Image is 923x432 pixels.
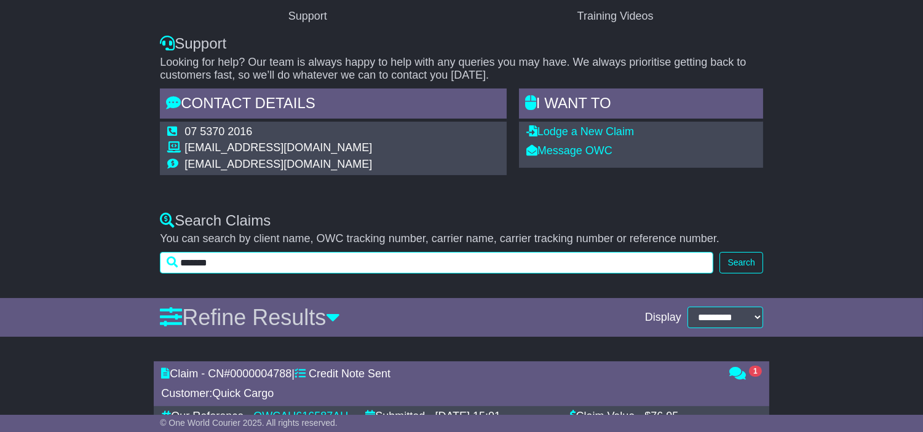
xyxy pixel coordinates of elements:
div: Contact Details [160,88,507,122]
td: [EMAIL_ADDRESS][DOMAIN_NAME] [184,158,372,171]
a: 1 [729,368,762,380]
button: Search [719,252,763,273]
span: 1 [749,366,762,377]
div: [DATE] 15:01 [435,410,501,423]
span: © One World Courier 2025. All rights reserved. [160,418,338,428]
div: Support [288,8,327,25]
div: Customer: [161,387,717,401]
div: $76.95 [644,410,678,423]
p: Looking for help? Our team is always happy to help with any queries you may have. We always prior... [160,56,763,82]
span: 0000004788 [230,367,291,380]
div: Training Videos [577,8,654,25]
a: Lodge a New Claim [526,125,634,138]
span: Credit Note Sent [309,367,390,380]
a: Message OWC [526,144,612,157]
div: Search Claims [160,212,763,230]
div: I WANT to [519,88,763,122]
td: 07 5370 2016 [184,125,372,142]
div: Submitted - [365,410,432,423]
div: Our Reference - [161,410,250,423]
div: Support [160,35,763,53]
span: Display [645,311,681,324]
a: Refine Results [160,305,340,330]
div: Claim Value - [570,410,642,423]
div: Claim - CN# | [161,367,717,381]
a: OWCAU616587AU [253,410,348,422]
span: Quick Cargo [212,387,274,399]
p: You can search by client name, OWC tracking number, carrier name, carrier tracking number or refe... [160,232,763,246]
td: [EMAIL_ADDRESS][DOMAIN_NAME] [184,141,372,158]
